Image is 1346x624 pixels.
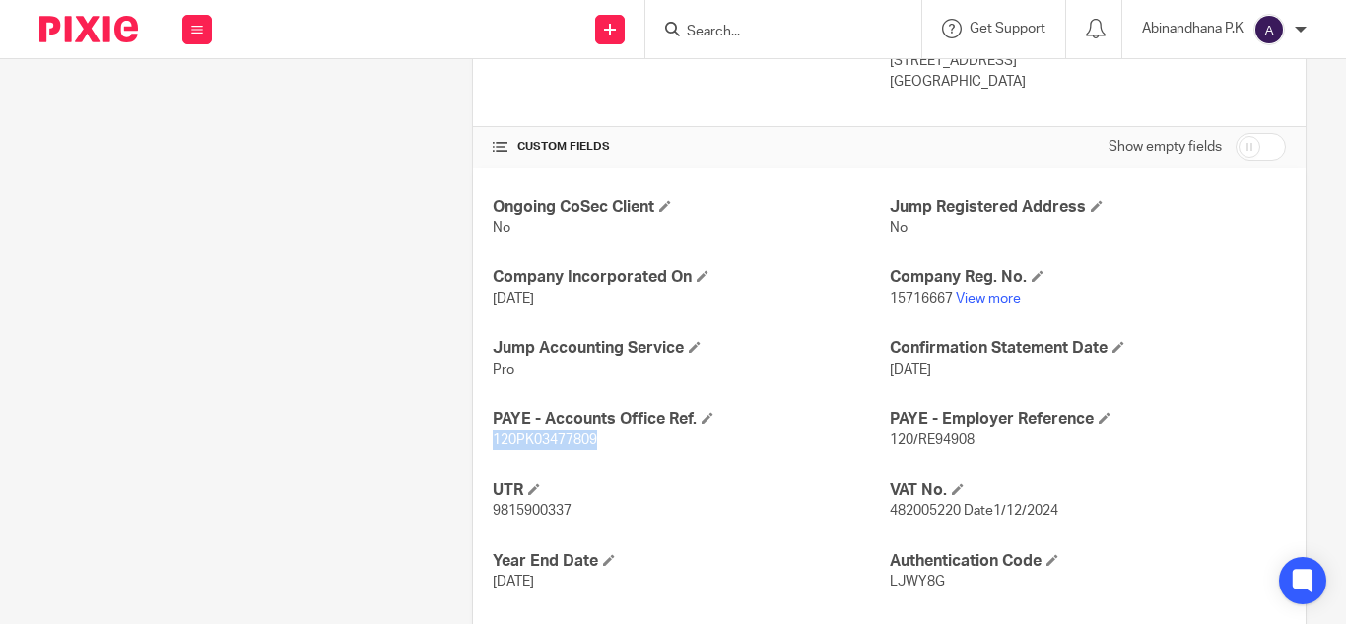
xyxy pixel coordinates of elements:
[890,575,945,589] span: LJWY8G
[493,267,889,288] h4: Company Incorporated On
[890,433,975,447] span: 120/RE94908
[493,363,514,377] span: Pro
[493,139,889,155] h4: CUSTOM FIELDS
[890,551,1286,572] h4: Authentication Code
[493,551,889,572] h4: Year End Date
[493,433,597,447] span: 120PK03477809
[890,504,1058,518] span: 482005220 Date1/12/2024
[890,363,931,377] span: [DATE]
[890,480,1286,501] h4: VAT No.
[1142,19,1244,38] p: Abinandhana P.K
[890,72,1286,92] p: [GEOGRAPHIC_DATA]
[493,480,889,501] h4: UTR
[1253,14,1285,45] img: svg%3E
[956,292,1021,306] a: View more
[493,221,510,235] span: No
[890,221,908,235] span: No
[493,197,889,218] h4: Ongoing CoSec Client
[1109,137,1222,157] label: Show empty fields
[890,338,1286,359] h4: Confirmation Statement Date
[493,409,889,430] h4: PAYE - Accounts Office Ref.
[970,22,1045,35] span: Get Support
[493,575,534,589] span: [DATE]
[493,504,572,518] span: 9815900337
[685,24,862,41] input: Search
[890,267,1286,288] h4: Company Reg. No.
[890,292,953,306] span: 15716667
[890,409,1286,430] h4: PAYE - Employer Reference
[890,51,1286,71] p: [STREET_ADDRESS]
[890,197,1286,218] h4: Jump Registered Address
[39,16,138,42] img: Pixie
[493,338,889,359] h4: Jump Accounting Service
[493,292,534,306] span: [DATE]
